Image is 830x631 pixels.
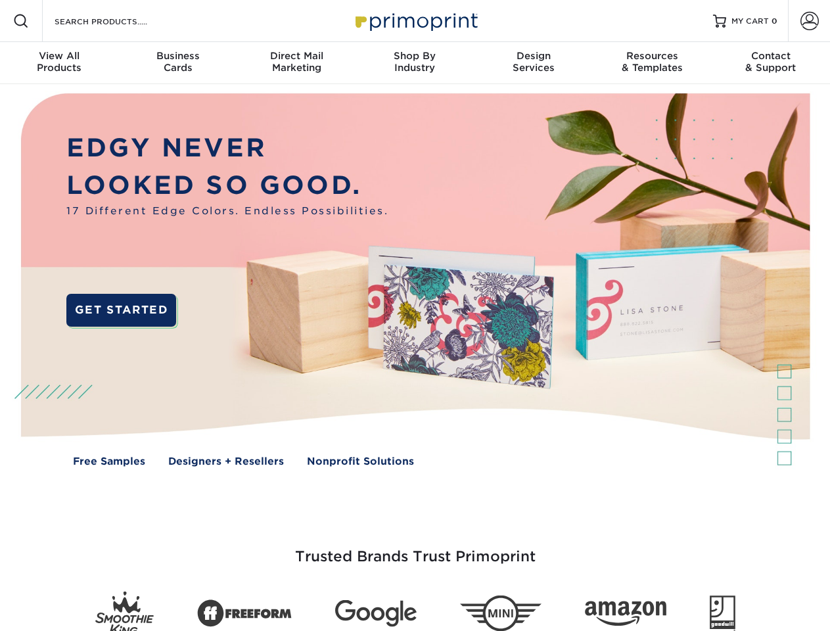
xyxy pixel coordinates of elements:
span: MY CART [731,16,769,27]
span: Direct Mail [237,50,356,62]
span: Resources [593,50,711,62]
div: Marketing [237,50,356,74]
p: EDGY NEVER [66,129,388,167]
div: & Support [712,50,830,74]
span: 17 Different Edge Colors. Endless Possibilities. [66,204,388,219]
span: Business [118,50,237,62]
span: 0 [772,16,777,26]
a: Contact& Support [712,42,830,84]
a: Nonprofit Solutions [307,454,414,469]
h3: Trusted Brands Trust Primoprint [31,517,800,581]
div: Industry [356,50,474,74]
span: Contact [712,50,830,62]
a: BusinessCards [118,42,237,84]
span: Shop By [356,50,474,62]
input: SEARCH PRODUCTS..... [53,13,181,29]
a: Direct MailMarketing [237,42,356,84]
div: & Templates [593,50,711,74]
img: Primoprint [350,7,481,35]
span: Design [474,50,593,62]
div: Cards [118,50,237,74]
p: LOOKED SO GOOD. [66,167,388,204]
a: GET STARTED [66,294,176,327]
a: Designers + Resellers [168,454,284,469]
a: Resources& Templates [593,42,711,84]
a: Shop ByIndustry [356,42,474,84]
a: DesignServices [474,42,593,84]
img: Amazon [585,601,666,626]
a: Free Samples [73,454,145,469]
img: Goodwill [710,596,735,631]
div: Services [474,50,593,74]
img: Google [335,600,417,627]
